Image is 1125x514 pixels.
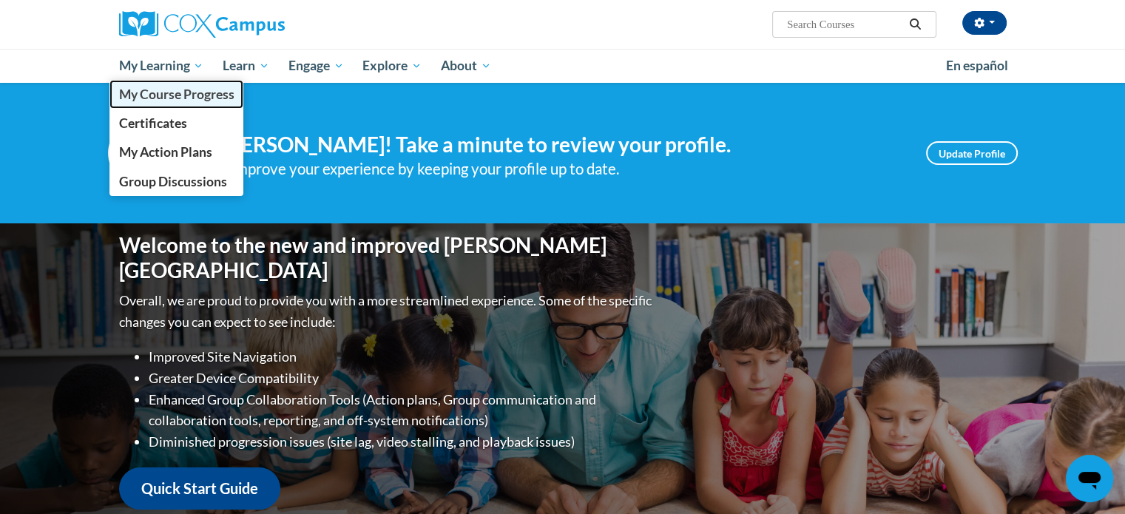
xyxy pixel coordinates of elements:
[118,57,203,75] span: My Learning
[119,11,400,38] a: Cox Campus
[119,11,285,38] img: Cox Campus
[118,174,226,189] span: Group Discussions
[353,49,431,83] a: Explore
[213,49,279,83] a: Learn
[926,141,1018,165] a: Update Profile
[118,87,234,102] span: My Course Progress
[431,49,501,83] a: About
[109,49,214,83] a: My Learning
[223,57,269,75] span: Learn
[197,132,904,158] h4: Hi [PERSON_NAME]! Take a minute to review your profile.
[288,57,344,75] span: Engage
[109,138,244,166] a: My Action Plans
[441,57,491,75] span: About
[962,11,1007,35] button: Account Settings
[1066,455,1113,502] iframe: Button to launch messaging window
[149,431,655,453] li: Diminished progression issues (site lag, video stalling, and playback issues)
[109,167,244,196] a: Group Discussions
[118,144,212,160] span: My Action Plans
[149,389,655,432] li: Enhanced Group Collaboration Tools (Action plans, Group communication and collaboration tools, re...
[279,49,354,83] a: Engage
[109,80,244,109] a: My Course Progress
[197,157,904,181] div: Help improve your experience by keeping your profile up to date.
[108,120,175,186] img: Profile Image
[904,16,926,33] button: Search
[119,233,655,283] h1: Welcome to the new and improved [PERSON_NAME][GEOGRAPHIC_DATA]
[149,346,655,368] li: Improved Site Navigation
[119,290,655,333] p: Overall, we are proud to provide you with a more streamlined experience. Some of the specific cha...
[119,467,280,510] a: Quick Start Guide
[149,368,655,389] li: Greater Device Compatibility
[118,115,186,131] span: Certificates
[936,50,1018,81] a: En español
[109,109,244,138] a: Certificates
[946,58,1008,73] span: En español
[786,16,904,33] input: Search Courses
[97,49,1029,83] div: Main menu
[362,57,422,75] span: Explore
